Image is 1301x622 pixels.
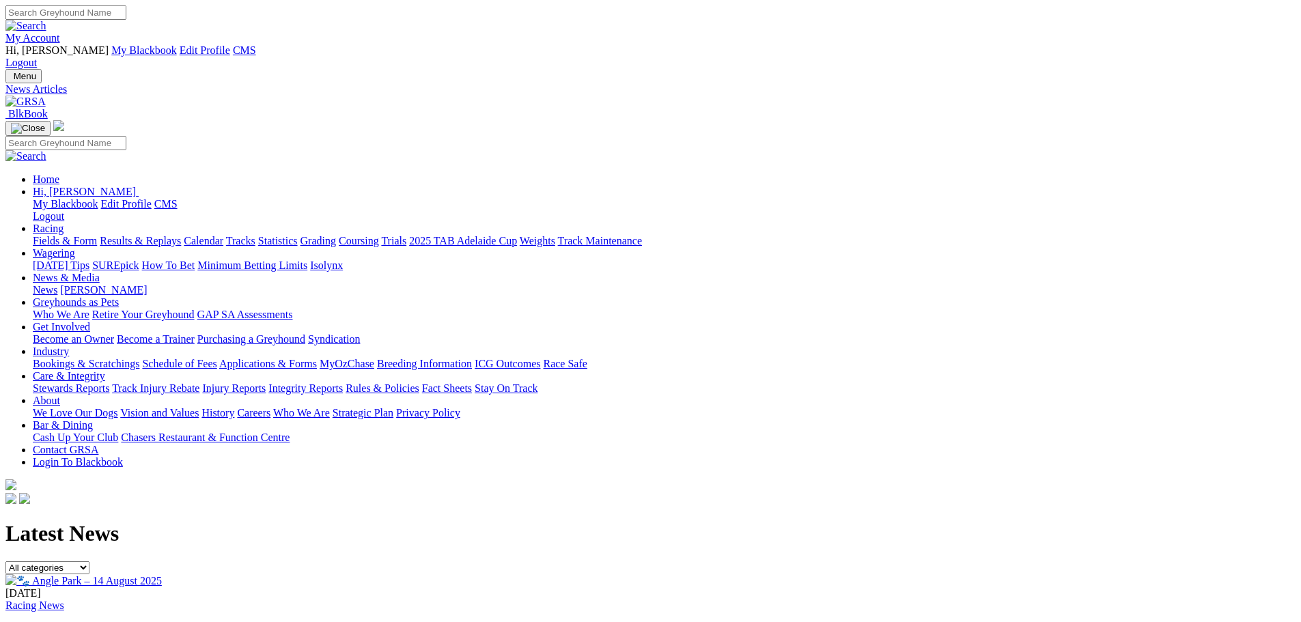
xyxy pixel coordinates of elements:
[197,259,307,271] a: Minimum Betting Limits
[5,5,126,20] input: Search
[5,479,16,490] img: logo-grsa-white.png
[60,284,147,296] a: [PERSON_NAME]
[33,259,89,271] a: [DATE] Tips
[33,235,97,246] a: Fields & Form
[339,235,379,246] a: Coursing
[33,407,1296,419] div: About
[33,358,1296,370] div: Industry
[19,493,30,504] img: twitter.svg
[5,69,42,83] button: Toggle navigation
[320,358,374,369] a: MyOzChase
[33,432,118,443] a: Cash Up Your Club
[5,83,1296,96] a: News Articles
[33,223,64,234] a: Racing
[112,382,199,394] a: Track Injury Rebate
[475,382,537,394] a: Stay On Track
[120,407,199,419] a: Vision and Values
[33,382,109,394] a: Stewards Reports
[226,235,255,246] a: Tracks
[33,370,105,382] a: Care & Integrity
[33,284,1296,296] div: News & Media
[377,358,472,369] a: Breeding Information
[33,432,1296,444] div: Bar & Dining
[33,382,1296,395] div: Care & Integrity
[33,309,1296,321] div: Greyhounds as Pets
[5,20,46,32] img: Search
[5,44,1296,69] div: My Account
[268,382,343,394] a: Integrity Reports
[202,382,266,394] a: Injury Reports
[543,358,587,369] a: Race Safe
[101,198,152,210] a: Edit Profile
[33,210,64,222] a: Logout
[33,173,59,185] a: Home
[180,44,230,56] a: Edit Profile
[33,456,123,468] a: Login To Blackbook
[5,599,64,611] a: Racing News
[8,108,48,119] span: BlkBook
[33,321,90,333] a: Get Involved
[197,333,305,345] a: Purchasing a Greyhound
[5,121,51,136] button: Toggle navigation
[5,32,60,44] a: My Account
[33,186,139,197] a: Hi, [PERSON_NAME]
[121,432,290,443] a: Chasers Restaurant & Function Centre
[5,96,46,108] img: GRSA
[5,136,126,150] input: Search
[201,407,234,419] a: History
[520,235,555,246] a: Weights
[14,71,36,81] span: Menu
[142,358,216,369] a: Schedule of Fees
[33,259,1296,272] div: Wagering
[33,186,136,197] span: Hi, [PERSON_NAME]
[142,259,195,271] a: How To Bet
[558,235,642,246] a: Track Maintenance
[5,150,46,162] img: Search
[5,44,109,56] span: Hi, [PERSON_NAME]
[33,395,60,406] a: About
[33,198,98,210] a: My Blackbook
[5,57,37,68] a: Logout
[154,198,178,210] a: CMS
[5,587,41,599] span: [DATE]
[273,407,330,419] a: Who We Are
[117,333,195,345] a: Become a Trainer
[184,235,223,246] a: Calendar
[346,382,419,394] a: Rules & Policies
[33,345,69,357] a: Industry
[475,358,540,369] a: ICG Outcomes
[33,333,1296,345] div: Get Involved
[422,382,472,394] a: Fact Sheets
[233,44,256,56] a: CMS
[33,407,117,419] a: We Love Our Dogs
[33,235,1296,247] div: Racing
[258,235,298,246] a: Statistics
[396,407,460,419] a: Privacy Policy
[33,247,75,259] a: Wagering
[33,284,57,296] a: News
[308,333,360,345] a: Syndication
[310,259,343,271] a: Isolynx
[33,333,114,345] a: Become an Owner
[300,235,336,246] a: Grading
[33,309,89,320] a: Who We Are
[53,120,64,131] img: logo-grsa-white.png
[197,309,293,320] a: GAP SA Assessments
[219,358,317,369] a: Applications & Forms
[33,198,1296,223] div: Hi, [PERSON_NAME]
[33,358,139,369] a: Bookings & Scratchings
[237,407,270,419] a: Careers
[92,309,195,320] a: Retire Your Greyhound
[33,419,93,431] a: Bar & Dining
[33,296,119,308] a: Greyhounds as Pets
[92,259,139,271] a: SUREpick
[381,235,406,246] a: Trials
[111,44,177,56] a: My Blackbook
[5,521,1296,546] h1: Latest News
[33,444,98,455] a: Contact GRSA
[11,123,45,134] img: Close
[409,235,517,246] a: 2025 TAB Adelaide Cup
[5,493,16,504] img: facebook.svg
[333,407,393,419] a: Strategic Plan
